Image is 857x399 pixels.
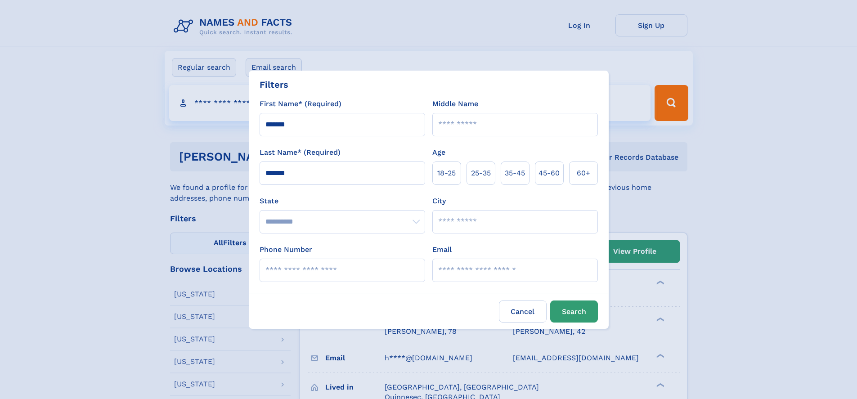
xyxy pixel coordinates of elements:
[505,168,525,179] span: 35‑45
[260,147,341,158] label: Last Name* (Required)
[432,99,478,109] label: Middle Name
[577,168,590,179] span: 60+
[499,300,547,323] label: Cancel
[471,168,491,179] span: 25‑35
[437,168,456,179] span: 18‑25
[538,168,560,179] span: 45‑60
[432,147,445,158] label: Age
[260,99,341,109] label: First Name* (Required)
[260,196,425,206] label: State
[260,244,312,255] label: Phone Number
[260,78,288,91] div: Filters
[432,244,452,255] label: Email
[432,196,446,206] label: City
[550,300,598,323] button: Search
